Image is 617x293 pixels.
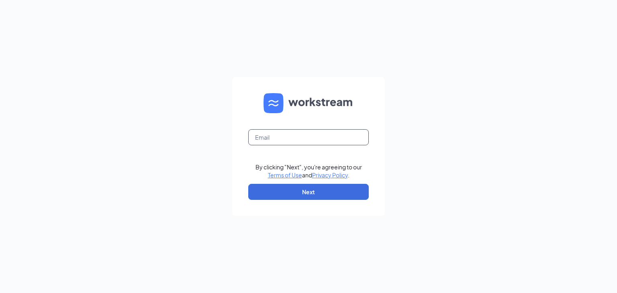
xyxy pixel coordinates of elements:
button: Next [248,184,369,200]
div: By clicking "Next", you're agreeing to our and . [255,163,362,179]
a: Terms of Use [268,171,302,179]
input: Email [248,129,369,145]
a: Privacy Policy [312,171,348,179]
img: WS logo and Workstream text [264,93,353,113]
